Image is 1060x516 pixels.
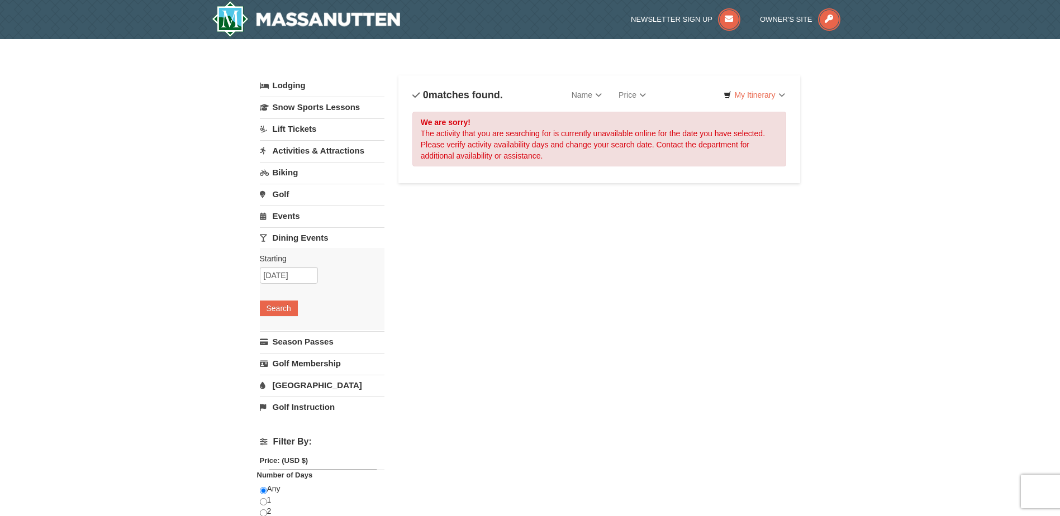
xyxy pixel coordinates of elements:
[260,353,384,374] a: Golf Membership
[412,112,787,166] div: The activity that you are searching for is currently unavailable online for the date you have sel...
[760,15,840,23] a: Owner's Site
[260,437,384,447] h4: Filter By:
[260,206,384,226] a: Events
[260,184,384,204] a: Golf
[631,15,712,23] span: Newsletter Sign Up
[260,253,376,264] label: Starting
[257,471,313,479] strong: Number of Days
[260,118,384,139] a: Lift Tickets
[212,1,401,37] img: Massanutten Resort Logo
[563,84,610,106] a: Name
[260,456,308,465] strong: Price: (USD $)
[260,227,384,248] a: Dining Events
[412,89,503,101] h4: matches found.
[260,75,384,95] a: Lodging
[260,331,384,352] a: Season Passes
[260,162,384,183] a: Biking
[610,84,654,106] a: Price
[260,300,298,316] button: Search
[260,140,384,161] a: Activities & Attractions
[716,87,792,103] a: My Itinerary
[260,375,384,395] a: [GEOGRAPHIC_DATA]
[423,89,429,101] span: 0
[760,15,812,23] span: Owner's Site
[260,97,384,117] a: Snow Sports Lessons
[421,118,470,127] strong: We are sorry!
[212,1,401,37] a: Massanutten Resort
[631,15,740,23] a: Newsletter Sign Up
[260,396,384,417] a: Golf Instruction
